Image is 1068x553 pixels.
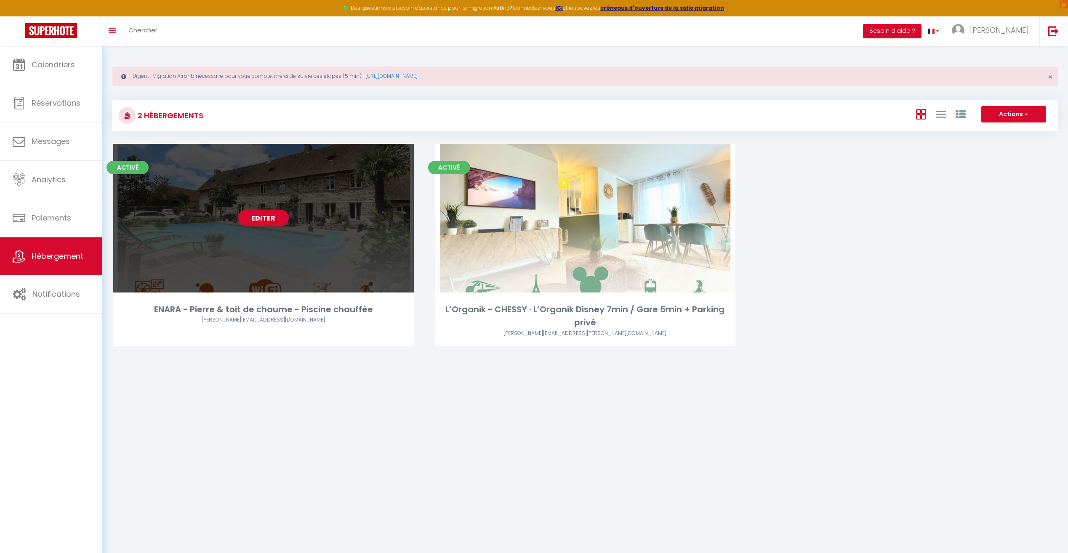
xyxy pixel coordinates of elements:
span: Paiements [32,213,71,223]
a: créneaux d'ouverture de la salle migration [600,4,724,11]
a: ... [PERSON_NAME] [945,16,1039,46]
span: Messages [32,136,70,146]
a: Editer [238,210,289,226]
span: Chercher [128,26,157,35]
a: Vue par Groupe [956,107,966,121]
a: [URL][DOMAIN_NAME] [365,72,418,80]
div: ENARA - Pierre & toit de chaume - Piscine chauffée [113,303,414,316]
a: ICI [555,4,563,11]
div: Urgent : Migration Airbnb nécessaire pour votre compte, merci de suivre ces étapes (5 min) - [112,66,1058,86]
a: Vue en Box [916,107,926,121]
span: Calendriers [32,59,75,70]
img: ... [952,24,964,37]
span: Hébergement [32,251,83,261]
img: logout [1048,26,1059,36]
span: Analytics [32,174,66,185]
img: Super Booking [25,23,77,38]
a: Chercher [122,16,164,46]
span: × [1048,72,1052,82]
button: Close [1048,73,1052,81]
span: [PERSON_NAME] [970,25,1029,35]
button: Actions [981,106,1046,123]
a: Vue en Liste [936,107,946,121]
span: Activé [428,161,470,174]
div: L’Organik - CHESSY · L’Organik Disney 7min / Gare 5min + Parking privé [435,303,735,330]
h3: 2 Hébergements [136,106,203,125]
span: Réservations [32,98,80,108]
button: Besoin d'aide ? [863,24,922,38]
div: Airbnb [435,330,735,338]
div: Airbnb [113,316,414,324]
button: Ouvrir le widget de chat LiveChat [7,3,32,29]
span: Notifications [32,289,80,299]
span: Activé [107,161,149,174]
